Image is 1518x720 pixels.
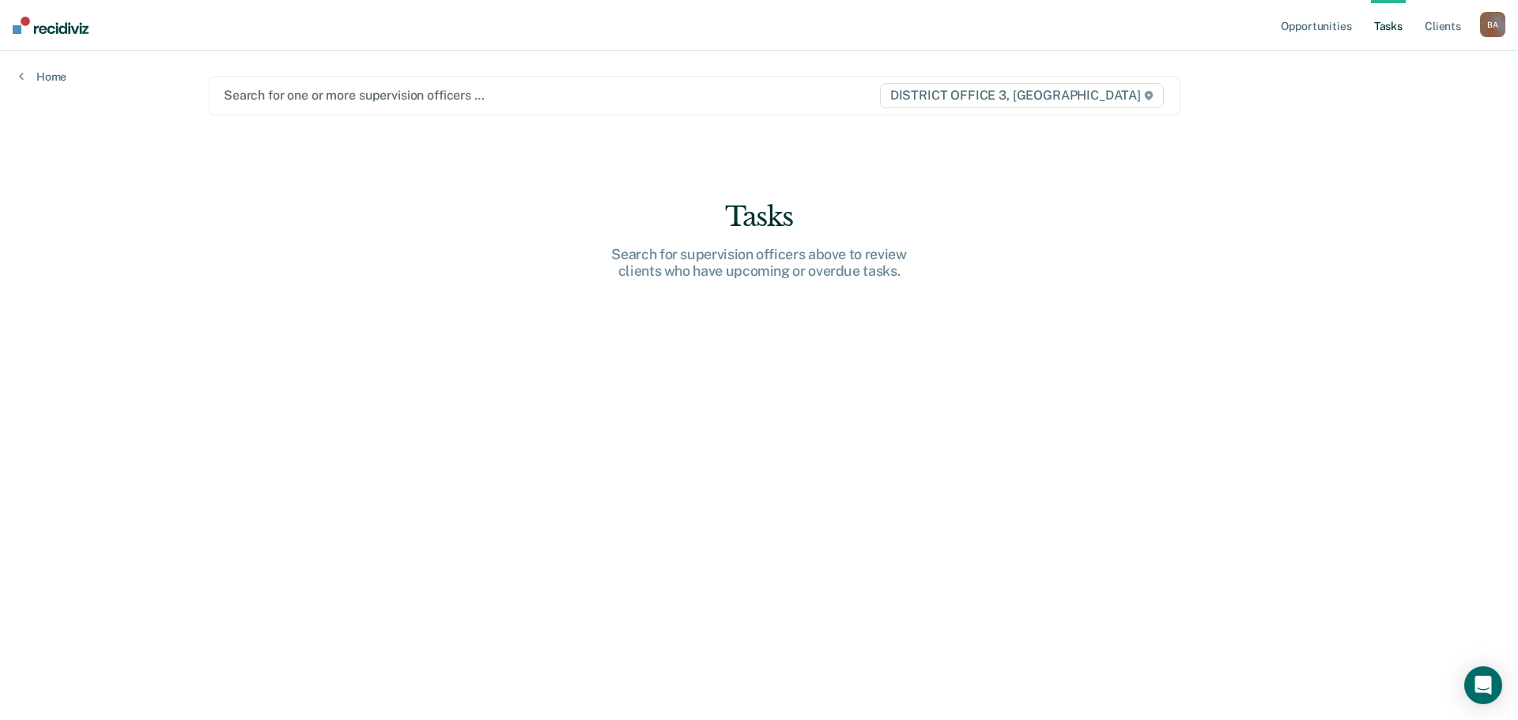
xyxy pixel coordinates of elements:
img: Recidiviz [13,17,89,34]
div: Search for supervision officers above to review clients who have upcoming or overdue tasks. [506,246,1012,280]
div: Open Intercom Messenger [1464,666,1502,704]
span: DISTRICT OFFICE 3, [GEOGRAPHIC_DATA] [880,83,1164,108]
div: B A [1480,12,1505,37]
div: Tasks [506,201,1012,233]
a: Home [19,70,66,84]
button: BA [1480,12,1505,37]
